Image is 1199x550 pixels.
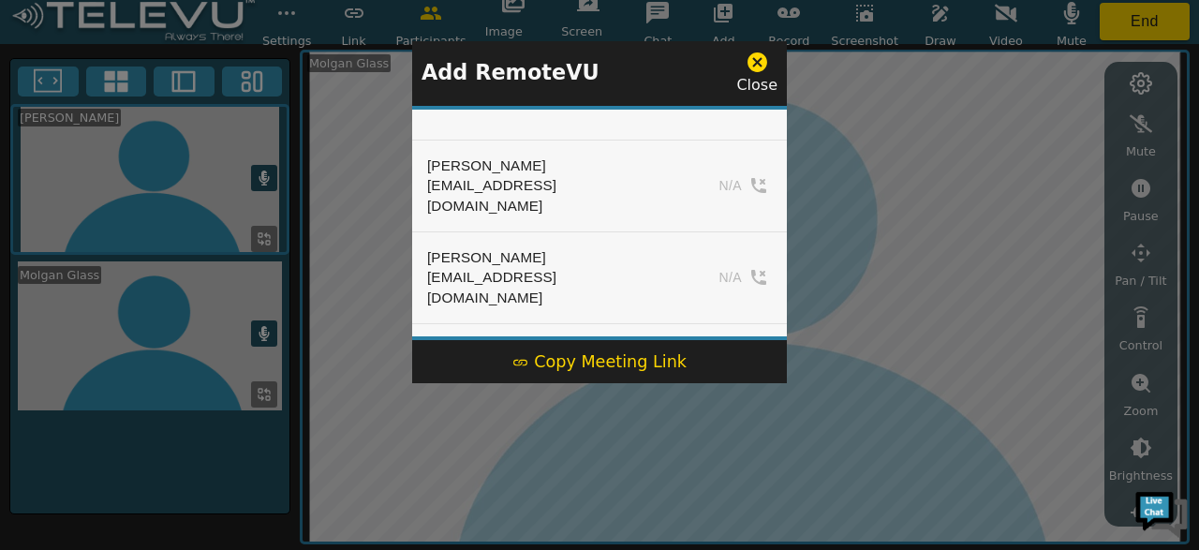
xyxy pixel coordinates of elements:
[32,87,79,134] img: d_736959983_company_1615157101543_736959983
[427,156,665,176] div: [PERSON_NAME]
[512,349,687,374] div: Copy Meeting Link
[427,175,665,216] div: [EMAIL_ADDRESS][DOMAIN_NAME]
[109,159,259,349] span: We're online!
[9,358,357,424] textarea: Type your message and hit 'Enter'
[422,57,599,89] p: Add RemoteVU
[307,9,352,54] div: Minimize live chat window
[427,267,665,307] div: [EMAIL_ADDRESS][DOMAIN_NAME]
[1133,484,1190,541] img: Chat Widget
[736,51,777,97] div: Close
[97,98,315,123] div: Chat with us now
[427,247,665,268] div: [PERSON_NAME]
